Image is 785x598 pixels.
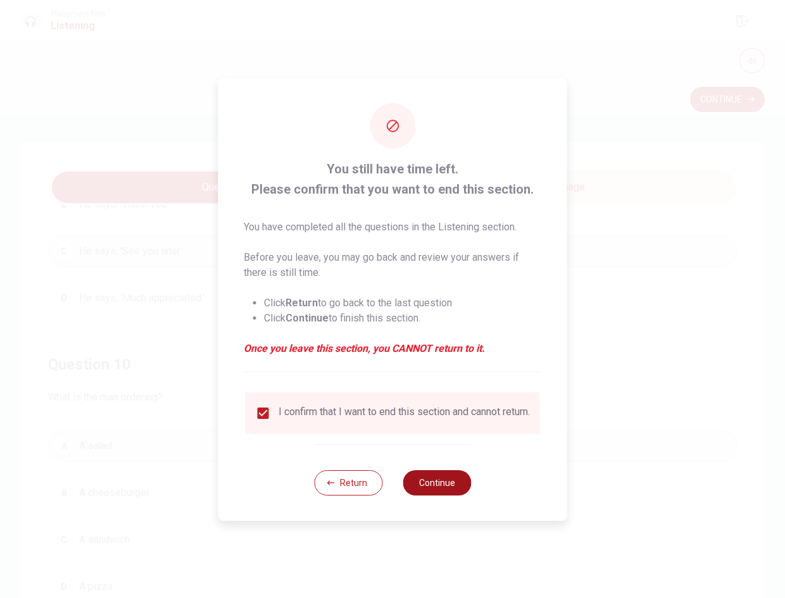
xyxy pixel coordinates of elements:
[264,296,542,311] li: Click to go back to the last question
[244,220,542,235] p: You have completed all the questions in the Listening section.
[279,406,530,421] div: I confirm that I want to end this section and cannot return.
[244,341,542,356] em: Once you leave this section, you CANNOT return to it.
[314,470,382,495] button: Return
[244,159,542,199] span: You still have time left. Please confirm that you want to end this section.
[403,470,471,495] button: Continue
[286,312,329,324] strong: Continue
[264,311,542,326] li: Click to finish this section.
[286,297,318,309] strong: Return
[244,250,542,280] p: Before you leave, you may go back and review your answers if there is still time.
